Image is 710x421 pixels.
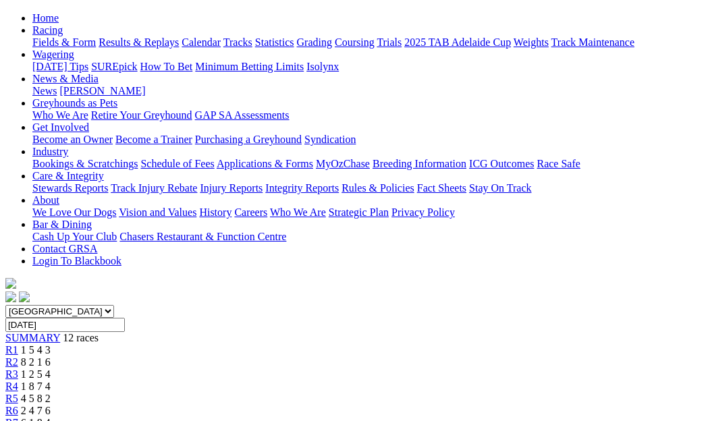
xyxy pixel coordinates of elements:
span: 12 races [63,332,99,343]
a: R6 [5,405,18,416]
a: Calendar [182,36,221,48]
a: R3 [5,368,18,380]
a: Who We Are [32,109,88,121]
span: 1 8 7 4 [21,381,51,392]
a: GAP SA Assessments [195,109,290,121]
a: Vision and Values [119,206,196,218]
a: 2025 TAB Adelaide Cup [404,36,511,48]
a: Breeding Information [373,158,466,169]
a: Injury Reports [200,182,263,194]
a: Syndication [304,134,356,145]
a: Bookings & Scratchings [32,158,138,169]
img: twitter.svg [19,291,30,302]
a: Become a Trainer [115,134,192,145]
a: Grading [297,36,332,48]
a: Minimum Betting Limits [195,61,304,72]
a: Racing [32,24,63,36]
span: 4 5 8 2 [21,393,51,404]
div: Wagering [32,61,705,73]
a: How To Bet [140,61,193,72]
div: Bar & Dining [32,231,705,243]
a: Coursing [335,36,375,48]
a: Privacy Policy [391,206,455,218]
a: [PERSON_NAME] [59,85,145,96]
a: Cash Up Your Club [32,231,117,242]
span: 8 2 1 6 [21,356,51,368]
a: MyOzChase [316,158,370,169]
a: R1 [5,344,18,356]
div: Racing [32,36,705,49]
a: News & Media [32,73,99,84]
a: SUMMARY [5,332,60,343]
a: Login To Blackbook [32,255,121,266]
a: [DATE] Tips [32,61,88,72]
a: R5 [5,393,18,404]
a: Careers [234,206,267,218]
span: 1 5 4 3 [21,344,51,356]
a: History [199,206,231,218]
a: Industry [32,146,68,157]
img: facebook.svg [5,291,16,302]
a: Stewards Reports [32,182,108,194]
a: Applications & Forms [217,158,313,169]
div: Industry [32,158,705,170]
a: Rules & Policies [342,182,414,194]
a: Bar & Dining [32,219,92,230]
a: Tracks [223,36,252,48]
a: Get Involved [32,121,89,133]
a: About [32,194,59,206]
a: SUREpick [91,61,137,72]
a: Isolynx [306,61,339,72]
a: We Love Our Dogs [32,206,116,218]
a: Strategic Plan [329,206,389,218]
a: Care & Integrity [32,170,104,181]
a: Contact GRSA [32,243,97,254]
a: Weights [514,36,549,48]
a: Fact Sheets [417,182,466,194]
a: Race Safe [537,158,580,169]
a: R2 [5,356,18,368]
a: Schedule of Fees [140,158,214,169]
a: Chasers Restaurant & Function Centre [119,231,286,242]
a: Statistics [255,36,294,48]
input: Select date [5,318,125,332]
a: Track Injury Rebate [111,182,197,194]
div: News & Media [32,85,705,97]
a: Integrity Reports [265,182,339,194]
div: Greyhounds as Pets [32,109,705,121]
img: logo-grsa-white.png [5,278,16,289]
span: 2 4 7 6 [21,405,51,416]
div: Care & Integrity [32,182,705,194]
a: Track Maintenance [551,36,634,48]
a: Greyhounds as Pets [32,97,117,109]
div: About [32,206,705,219]
a: Wagering [32,49,74,60]
a: Home [32,12,59,24]
span: 1 2 5 4 [21,368,51,380]
a: Retire Your Greyhound [91,109,192,121]
a: Become an Owner [32,134,113,145]
a: Results & Replays [99,36,179,48]
a: Who We Are [270,206,326,218]
a: Trials [377,36,402,48]
a: Fields & Form [32,36,96,48]
div: Get Involved [32,134,705,146]
a: Stay On Track [469,182,531,194]
a: Purchasing a Greyhound [195,134,302,145]
a: News [32,85,57,96]
a: ICG Outcomes [469,158,534,169]
a: R4 [5,381,18,392]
